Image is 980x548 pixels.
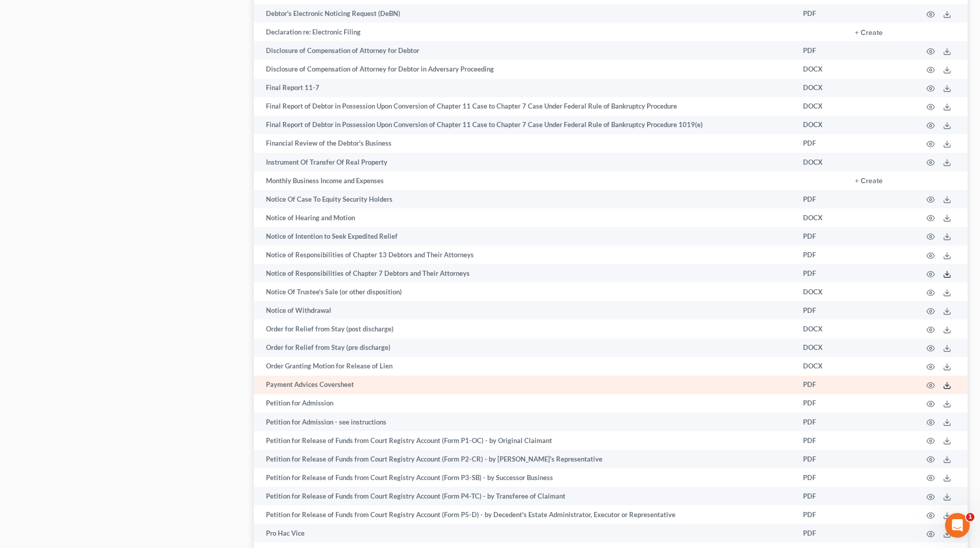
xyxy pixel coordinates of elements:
[254,23,795,41] td: Declaration re: Electronic Filing
[254,134,795,153] td: Financial Review of the Debtor's Business
[254,413,795,431] td: Petition for Admission - see instructions
[254,97,795,116] td: Final Report of Debtor in Possession Upon Conversion of Chapter 11 Case to Chapter 7 Case Under F...
[966,513,974,521] span: 1
[795,116,847,134] td: DOCX
[795,301,847,320] td: PDF
[795,394,847,413] td: PDF
[254,79,795,97] td: Final Report 11-7
[795,339,847,357] td: DOCX
[254,245,795,264] td: Notice of Responsibilities of Chapter 13 Debtors and Their Attorneys
[254,227,795,245] td: Notice of Intention to Seek Expedited Relief
[795,357,847,376] td: DOCX
[795,450,847,468] td: PDF
[254,450,795,468] td: Petition for Release of Funds from Court Registry Account (Form P2-CR) - by [PERSON_NAME]'s Repre...
[795,134,847,153] td: PDF
[795,487,847,505] td: PDF
[254,4,795,23] td: Debtor's Electronic Noticing Request (DeBN)
[254,524,795,542] td: Pro Hac Vice
[795,208,847,227] td: DOCX
[855,178,883,185] button: + Create
[254,60,795,78] td: Disclosure of Compensation of Attorney for Debtor in Adversary Proceeding
[254,171,795,190] td: Monthly Business Income and Expenses
[254,153,795,171] td: Instrument Of Transfer Of Real Property
[795,227,847,245] td: PDF
[795,468,847,487] td: PDF
[795,505,847,524] td: PDF
[254,190,795,208] td: Notice Of Case To Equity Security Holders
[254,431,795,450] td: Petition for Release of Funds from Court Registry Account (Form P1-OC) - by Original Claimant
[254,282,795,301] td: Notice Of Trustee's Sale (or other disposition)
[795,431,847,450] td: PDF
[795,79,847,97] td: DOCX
[254,41,795,60] td: Disclosure of Compensation of Attorney for Debtor
[254,357,795,376] td: Order Granting Motion for Release of Lien
[795,413,847,431] td: PDF
[254,320,795,338] td: Order for Relief from Stay (post discharge)
[795,264,847,282] td: PDF
[795,320,847,338] td: DOCX
[254,339,795,357] td: Order for Relief from Stay (pre discharge)
[795,97,847,116] td: DOCX
[254,116,795,134] td: Final Report of Debtor in Possession Upon Conversion of Chapter 11 Case to Chapter 7 Case Under F...
[254,376,795,394] td: Payment Advices Coversheet
[795,282,847,301] td: DOCX
[254,505,795,524] td: Petition for Release of Funds from Court Registry Account (Form P5-D) - by Decedent's Estate Admi...
[254,264,795,282] td: Notice of Responsibilities of Chapter 7 Debtors and Their Attorneys
[254,394,795,413] td: Petition for Admission
[795,245,847,264] td: PDF
[795,153,847,171] td: DOCX
[254,487,795,505] td: Petition for Release of Funds from Court Registry Account (Form P4-TC) - by Transferee of Claimant
[254,468,795,487] td: Petition for Release of Funds from Court Registry Account (Form P3-SB) - by Successor Business
[254,301,795,320] td: Notice of Withdrawal
[945,513,970,538] iframe: Intercom live chat
[855,29,883,37] button: + Create
[795,60,847,78] td: DOCX
[795,190,847,208] td: PDF
[795,524,847,542] td: PDF
[254,208,795,227] td: Notice of Hearing and Motion
[795,376,847,394] td: PDF
[795,4,847,23] td: PDF
[795,41,847,60] td: PDF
